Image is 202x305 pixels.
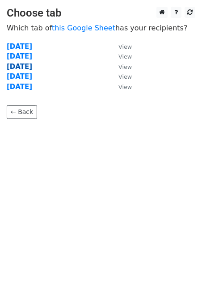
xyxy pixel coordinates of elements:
a: View [109,42,132,51]
a: View [109,83,132,91]
small: View [118,64,132,70]
small: View [118,73,132,80]
a: [DATE] [7,52,32,60]
a: View [109,63,132,71]
p: Which tab of has your recipients? [7,23,195,33]
a: [DATE] [7,72,32,80]
a: ← Back [7,105,37,119]
small: View [118,43,132,50]
a: [DATE] [7,42,32,51]
small: View [118,84,132,90]
iframe: Chat Widget [157,262,202,305]
a: [DATE] [7,83,32,91]
a: View [109,52,132,60]
a: View [109,72,132,80]
h3: Choose tab [7,7,195,20]
a: this Google Sheet [52,24,115,32]
small: View [118,53,132,60]
a: [DATE] [7,63,32,71]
